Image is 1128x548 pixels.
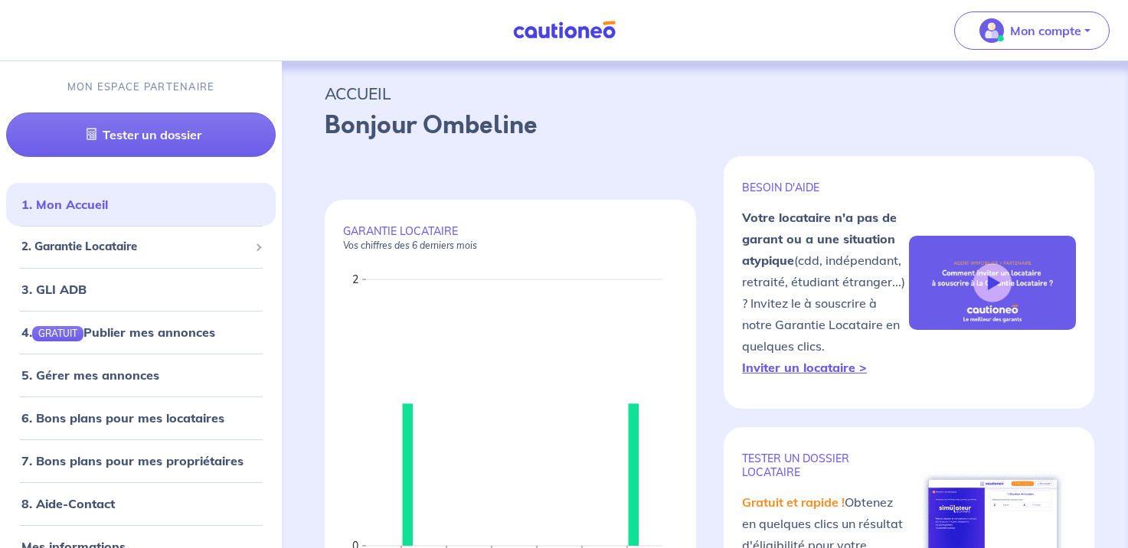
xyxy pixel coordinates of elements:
[742,494,845,510] em: Gratuit et rapide !
[6,113,276,157] a: Tester un dossier
[67,80,215,94] p: MON ESPACE PARTENAIRE
[6,317,276,347] div: 4.GRATUITPublier mes annonces
[6,232,276,262] div: 2. Garantie Locataire
[6,274,276,305] div: 3. GLI ADB
[6,488,276,519] div: 8. Aide-Contact
[325,80,1085,107] p: ACCUEIL
[909,236,1076,330] img: video-gli-new-none.jpg
[742,181,909,194] p: BESOIN D'AIDE
[21,282,87,297] a: 3. GLI ADB
[6,403,276,433] div: 6. Bons plans pour mes locataires
[343,240,477,251] em: Vos chiffres des 6 derniers mois
[21,325,215,340] a: 4.GRATUITPublier mes annonces
[21,453,244,468] a: 7. Bons plans pour mes propriétaires
[742,207,909,378] p: (cdd, indépendant, retraité, étudiant étranger...) ? Invitez le à souscrire à notre Garantie Loca...
[21,197,108,212] a: 1. Mon Accueil
[742,210,897,268] strong: Votre locataire n'a pas de garant ou a une situation atypique
[343,224,678,252] p: GARANTIE LOCATAIRE
[325,107,1085,144] p: Bonjour Ombeline
[742,452,909,479] p: TESTER un dossier locataire
[21,238,249,256] span: 2. Garantie Locataire
[352,272,358,286] text: 2
[954,11,1110,50] button: illu_account_valid_menu.svgMon compte
[742,360,867,375] a: Inviter un locataire >
[6,445,276,476] div: 7. Bons plans pour mes propriétaires
[6,360,276,390] div: 5. Gérer mes annonces
[979,18,1004,43] img: illu_account_valid_menu.svg
[507,21,622,40] img: Cautioneo
[21,496,115,511] a: 8. Aide-Contact
[21,410,224,426] a: 6. Bons plans pour mes locataires
[6,189,276,220] div: 1. Mon Accueil
[1010,21,1081,40] p: Mon compte
[21,367,159,383] a: 5. Gérer mes annonces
